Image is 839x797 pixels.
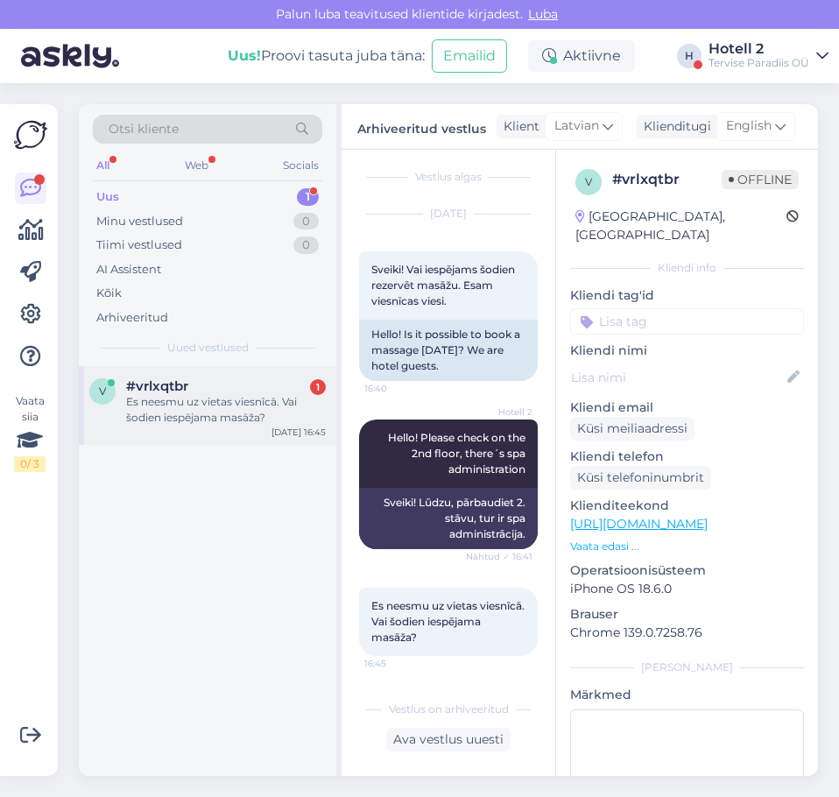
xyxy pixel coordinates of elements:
[293,236,319,254] div: 0
[497,117,539,136] div: Klient
[570,448,804,466] p: Kliendi telefon
[709,42,809,56] div: Hotell 2
[310,379,326,395] div: 1
[228,46,425,67] div: Proovi tasuta juba täna:
[585,175,592,188] span: v
[388,431,528,476] span: Hello! Please check on the 2nd floor, there´s spa administration
[389,702,509,717] span: Vestlus on arhiveeritud
[554,116,599,136] span: Latvian
[466,550,532,563] span: Nähtud ✓ 16:41
[279,154,322,177] div: Socials
[570,516,708,532] a: [URL][DOMAIN_NAME]
[709,56,809,70] div: Tervise Paradiis OÜ
[359,320,538,381] div: Hello! Is it possible to book a massage [DATE]? We are hotel guests.
[96,188,119,206] div: Uus
[575,208,786,244] div: [GEOGRAPHIC_DATA], [GEOGRAPHIC_DATA]
[364,657,430,670] span: 16:45
[467,406,532,419] span: Hotell 2
[359,206,538,222] div: [DATE]
[523,6,563,22] span: Luba
[570,605,804,624] p: Brauser
[297,188,319,206] div: 1
[126,378,188,394] span: #vrlxqtbr
[612,169,722,190] div: # vrlxqtbr
[271,426,326,439] div: [DATE] 16:45
[96,309,168,327] div: Arhiveeritud
[722,170,799,189] span: Offline
[14,118,47,152] img: Askly Logo
[570,398,804,417] p: Kliendi email
[571,368,784,387] input: Lisa nimi
[181,154,212,177] div: Web
[570,624,804,642] p: Chrome 139.0.7258.76
[359,488,538,549] div: Sveiki! Lūdzu, pārbaudiet 2. stāvu, tur ir spa administrācija.
[570,686,804,704] p: Märkmed
[359,169,538,185] div: Vestlus algas
[432,39,507,73] button: Emailid
[293,213,319,230] div: 0
[570,659,804,675] div: [PERSON_NAME]
[14,393,46,472] div: Vaata siia
[570,466,711,490] div: Küsi telefoninumbrit
[570,497,804,515] p: Klienditeekond
[570,308,804,335] input: Lisa tag
[126,394,326,426] div: Es neesmu uz vietas viesnîcā. Vai šodien iespējama masāža?
[570,539,804,554] p: Vaata edasi ...
[96,261,161,279] div: AI Assistent
[167,340,249,356] span: Uued vestlused
[357,115,486,138] label: Arhiveeritud vestlus
[386,728,511,751] div: Ava vestlus uuesti
[570,417,694,441] div: Küsi meiliaadressi
[528,40,635,72] div: Aktiivne
[228,47,261,64] b: Uus!
[96,236,182,254] div: Tiimi vestlused
[709,42,828,70] a: Hotell 2Tervise Paradiis OÜ
[109,120,179,138] span: Otsi kliente
[570,580,804,598] p: iPhone OS 18.6.0
[96,213,183,230] div: Minu vestlused
[371,263,518,307] span: Sveiki! Vai iespējams šodien rezervēt masāžu. Esam viesnīcas viesi.
[93,154,113,177] div: All
[677,44,702,68] div: H
[570,286,804,305] p: Kliendi tag'id
[570,260,804,276] div: Kliendi info
[570,561,804,580] p: Operatsioonisüsteem
[96,285,122,302] div: Kõik
[14,456,46,472] div: 0 / 3
[726,116,772,136] span: English
[637,117,711,136] div: Klienditugi
[99,384,106,398] span: v
[364,382,430,395] span: 16:40
[570,342,804,360] p: Kliendi nimi
[371,599,527,644] span: Es neesmu uz vietas viesnîcā. Vai šodien iespējama masāža?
